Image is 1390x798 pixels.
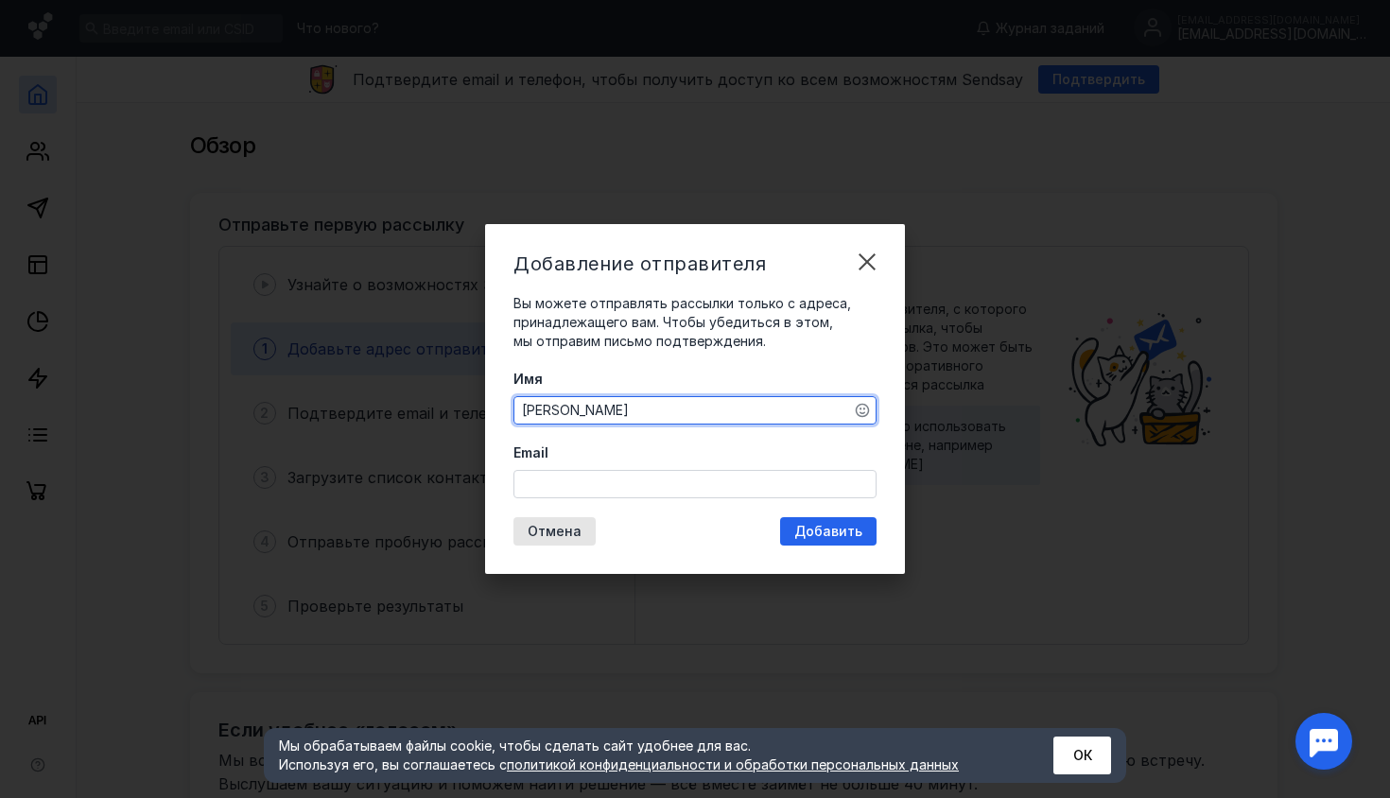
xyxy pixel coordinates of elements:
span: Email [513,443,548,462]
textarea: [PERSON_NAME] [514,397,876,424]
span: Отмена [528,524,582,540]
span: Добавить [794,524,862,540]
button: Добавить [780,517,877,546]
a: политикой конфиденциальности и обработки персональных данных [507,756,959,772]
button: ОК [1053,737,1111,774]
button: Отмена [513,517,596,546]
span: Добавление отправителя [513,252,766,275]
span: Вы можете отправлять рассылки только с адреса, принадлежащего вам. Чтобы убедиться в этом, мы отп... [513,295,851,349]
span: Имя [513,370,543,389]
div: Мы обрабатываем файлы cookie, чтобы сделать сайт удобнее для вас. Используя его, вы соглашаетесь c [279,737,1007,774]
